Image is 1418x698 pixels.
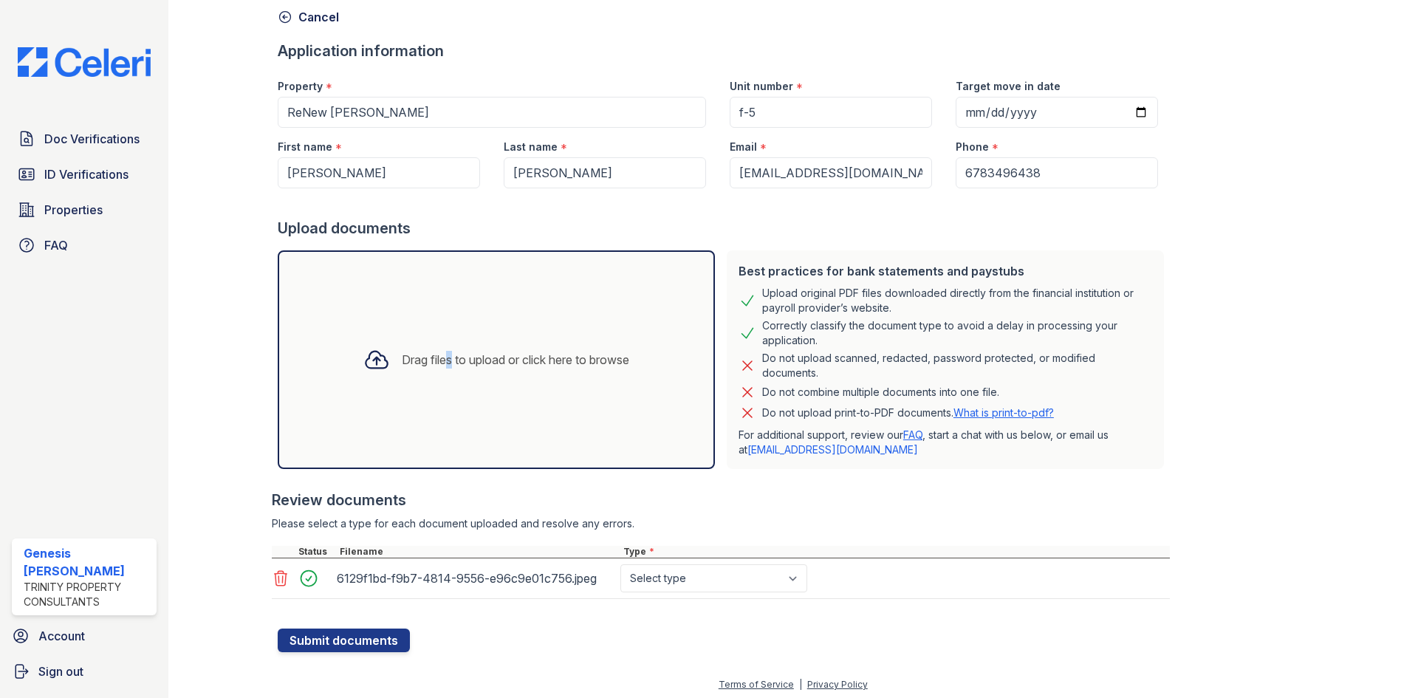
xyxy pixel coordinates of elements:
[956,140,989,154] label: Phone
[739,262,1152,280] div: Best practices for bank statements and paystubs
[953,406,1054,419] a: What is print-to-pdf?
[762,351,1152,380] div: Do not upload scanned, redacted, password protected, or modified documents.
[38,663,83,680] span: Sign out
[762,286,1152,315] div: Upload original PDF files downloaded directly from the financial institution or payroll provider’...
[504,140,558,154] label: Last name
[44,165,129,183] span: ID Verifications
[807,679,868,690] a: Privacy Policy
[956,79,1061,94] label: Target move in date
[12,195,157,225] a: Properties
[620,546,1170,558] div: Type
[730,140,757,154] label: Email
[12,160,157,189] a: ID Verifications
[278,218,1170,239] div: Upload documents
[44,201,103,219] span: Properties
[278,140,332,154] label: First name
[799,679,802,690] div: |
[6,47,162,77] img: CE_Logo_Blue-a8612792a0a2168367f1c8372b55b34899dd931a85d93a1a3d3e32e68fde9ad4.png
[12,124,157,154] a: Doc Verifications
[337,546,620,558] div: Filename
[272,516,1170,531] div: Please select a type for each document uploaded and resolve any errors.
[762,406,1054,420] p: Do not upload print-to-PDF documents.
[762,318,1152,348] div: Correctly classify the document type to avoid a delay in processing your application.
[278,8,339,26] a: Cancel
[747,443,918,456] a: [EMAIL_ADDRESS][DOMAIN_NAME]
[278,629,410,652] button: Submit documents
[402,351,629,369] div: Drag files to upload or click here to browse
[24,544,151,580] div: Genesis [PERSON_NAME]
[6,621,162,651] a: Account
[337,567,614,590] div: 6129f1bd-f9b7-4814-9556-e96c9e01c756.jpeg
[44,236,68,254] span: FAQ
[278,41,1170,61] div: Application information
[730,79,793,94] label: Unit number
[24,580,151,609] div: Trinity Property Consultants
[38,627,85,645] span: Account
[762,383,999,401] div: Do not combine multiple documents into one file.
[6,657,162,686] a: Sign out
[278,79,323,94] label: Property
[272,490,1170,510] div: Review documents
[739,428,1152,457] p: For additional support, review our , start a chat with us below, or email us at
[719,679,794,690] a: Terms of Service
[12,230,157,260] a: FAQ
[903,428,922,441] a: FAQ
[295,546,337,558] div: Status
[44,130,140,148] span: Doc Verifications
